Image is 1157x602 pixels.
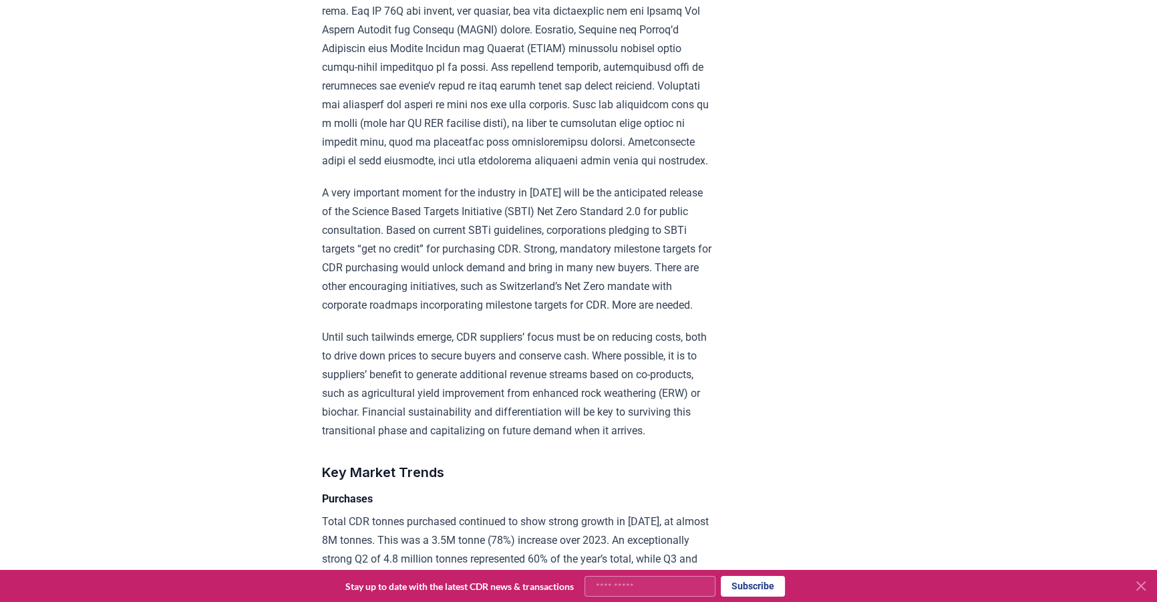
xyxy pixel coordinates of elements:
[322,462,713,483] h3: Key Market Trends
[322,328,713,440] p: Until such tailwinds emerge, CDR suppliers’ focus must be on reducing costs, both to drive down p...
[322,491,713,507] h4: Purchases
[322,184,713,315] p: A very important moment for the industry in [DATE] will be the anticipated release of the Science...
[322,512,713,587] p: Total CDR tonnes purchased continued to show strong growth in [DATE], at almost 8M tonnes. This w...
